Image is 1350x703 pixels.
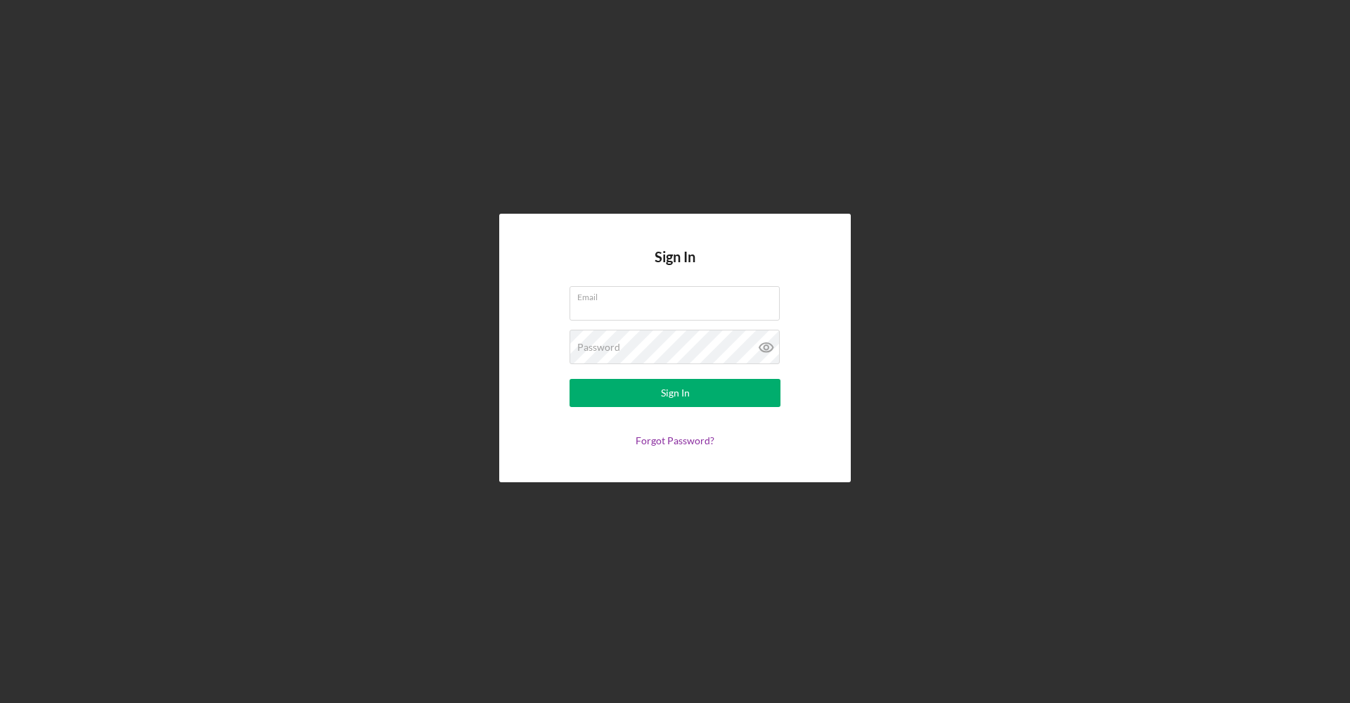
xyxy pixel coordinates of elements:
button: Sign In [570,379,780,407]
h4: Sign In [655,249,695,286]
div: Sign In [661,379,690,407]
a: Forgot Password? [636,434,714,446]
label: Password [577,342,620,353]
label: Email [577,287,780,302]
